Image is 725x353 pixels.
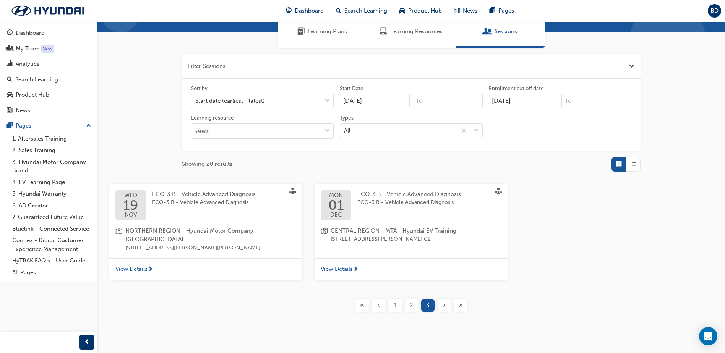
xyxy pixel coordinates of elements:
[340,94,410,108] input: Start Date
[321,190,501,220] a: MON01DECECO-3 B - Vehicle Advanced DiagnosisECO-3 B - Vehicle Advanced Diagnosis
[315,258,508,280] a: View Details
[286,6,292,16] span: guage-icon
[191,114,234,122] div: Learning resource
[495,188,502,196] span: sessionType_FACE_TO_FACE-icon
[616,160,622,168] span: Grid
[629,62,634,71] button: Close the filter
[340,114,354,122] div: Types
[3,73,94,87] a: Search Learning
[191,85,208,92] div: Sort by
[115,265,148,274] span: View Details
[16,121,31,130] div: Pages
[413,94,483,108] input: To
[148,266,153,273] span: next-icon
[9,200,94,212] a: 6. AD Creator
[490,6,495,16] span: pages-icon
[86,121,91,131] span: up-icon
[16,106,30,115] div: News
[123,198,138,212] span: 19
[328,193,344,198] span: MON
[16,44,40,53] div: My Team
[321,227,328,244] span: location-icon
[9,156,94,176] a: 3. Hyundai Motor Company Brand
[152,191,256,198] span: ECO-3 B - Vehicle Advanced Diagnosis
[191,124,333,138] input: Learning resourcetoggle menu
[426,301,430,310] span: 3
[380,27,387,36] span: Learning Resources
[403,299,420,312] button: Page 2
[115,227,122,253] span: location-icon
[9,144,94,156] a: 2. Sales Training
[331,227,456,235] span: CENTRAL REGION - MTA - Hyundai EV Training
[9,211,94,223] a: 7. Guaranteed Future Value
[710,6,719,15] span: BD
[7,30,13,37] span: guage-icon
[3,24,94,119] button: DashboardMy TeamAnalyticsSearch LearningProduct HubNews
[328,198,344,212] span: 01
[453,299,469,312] button: Last page
[16,60,39,68] div: Analytics
[456,15,545,48] a: SessionsSessions
[495,27,517,36] span: Sessions
[9,133,94,145] a: 1. Aftersales Training
[394,301,396,310] span: 1
[7,45,13,52] span: people-icon
[115,190,296,220] a: WED19NOVECO-3 B - Vehicle Advanced DiagnosisECO-3 B - Vehicle Advanced Diagnosis
[9,223,94,235] a: Bluelink - Connected Service
[399,6,405,16] span: car-icon
[483,3,520,19] a: pages-iconPages
[324,128,330,134] span: down-icon
[708,4,721,18] button: BD
[3,26,94,40] a: Dashboard
[3,88,94,102] a: Product Hub
[463,6,477,15] span: News
[7,61,13,68] span: chart-icon
[7,107,13,114] span: news-icon
[3,119,94,133] button: Pages
[7,76,12,83] span: search-icon
[484,27,491,36] span: Sessions
[278,15,367,48] a: Learning PlansLearning Plans
[9,255,94,267] a: HyTRAK FAQ's - User Guide
[123,212,138,218] span: NOV
[3,104,94,118] a: News
[41,45,54,53] div: Tooltip anchor
[330,3,393,19] a: search-iconSearch Learning
[123,193,138,198] span: WED
[443,301,446,310] span: ›
[321,227,501,244] a: location-iconCENTRAL REGION - MTA - Hyundai EV Training[STREET_ADDRESS][PERSON_NAME] C2
[410,301,413,310] span: 2
[152,198,256,207] span: ECO-3 B - Vehicle Advanced Diagnosis
[321,124,333,138] button: toggle menu
[3,42,94,56] a: My Team
[3,57,94,71] a: Analytics
[454,6,460,16] span: news-icon
[9,188,94,200] a: 5. Hyundai Warranty
[125,227,296,244] span: NORTHERN REGION - Hyundai Motor Company [GEOGRAPHIC_DATA]
[9,267,94,279] a: All Pages
[289,188,296,196] span: sessionType_FACE_TO_FACE-icon
[354,299,370,312] button: First page
[357,191,461,198] span: ECO-3 B - Vehicle Advanced Diagnosis
[340,85,363,92] div: Start Date
[498,6,514,15] span: Pages
[7,92,13,99] span: car-icon
[109,258,302,280] a: View Details
[408,6,442,15] span: Product Hub
[16,29,45,37] div: Dashboard
[195,97,265,105] div: Start date (earliest - latest)
[125,244,296,253] span: [STREET_ADDRESS][PERSON_NAME][PERSON_NAME]
[4,3,92,19] img: Trak
[344,6,387,15] span: Search Learning
[315,184,508,280] button: MON01DECECO-3 B - Vehicle Advanced DiagnosisECO-3 B - Vehicle Advanced Diagnosislocation-iconCENT...
[297,27,305,36] span: Learning Plans
[280,3,330,19] a: guage-iconDashboard
[115,227,296,253] a: location-iconNORTHERN REGION - Hyundai Motor Company [GEOGRAPHIC_DATA][STREET_ADDRESS][PERSON_NAM...
[377,301,380,310] span: ‹
[15,75,58,84] div: Search Learning
[325,96,330,106] span: down-icon
[393,3,448,19] a: car-iconProduct Hub
[308,27,347,36] span: Learning Plans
